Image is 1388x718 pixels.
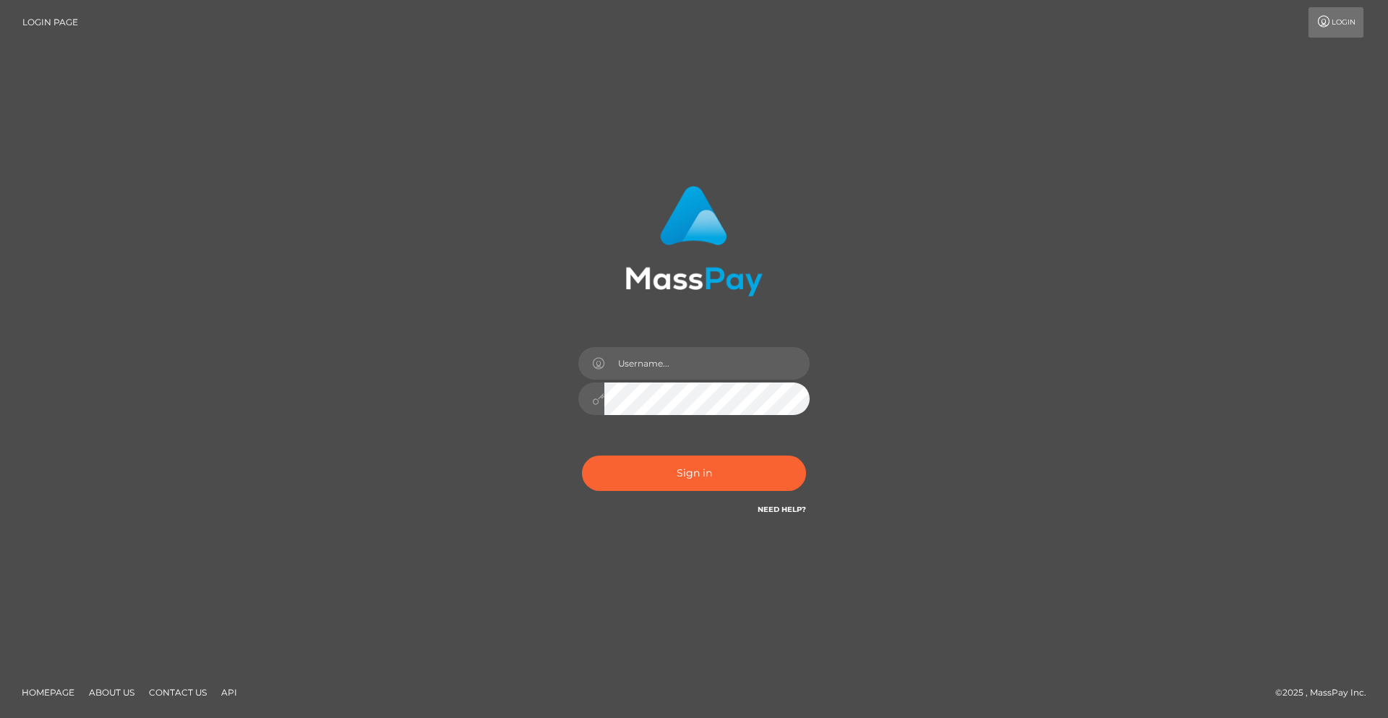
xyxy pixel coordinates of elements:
a: Login [1308,7,1363,38]
a: API [215,681,243,704]
a: Contact Us [143,681,213,704]
div: © 2025 , MassPay Inc. [1275,685,1377,701]
img: MassPay Login [625,186,763,296]
a: About Us [83,681,140,704]
button: Sign in [582,456,806,491]
input: Username... [604,347,810,380]
a: Need Help? [758,505,806,514]
a: Homepage [16,681,80,704]
a: Login Page [22,7,78,38]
